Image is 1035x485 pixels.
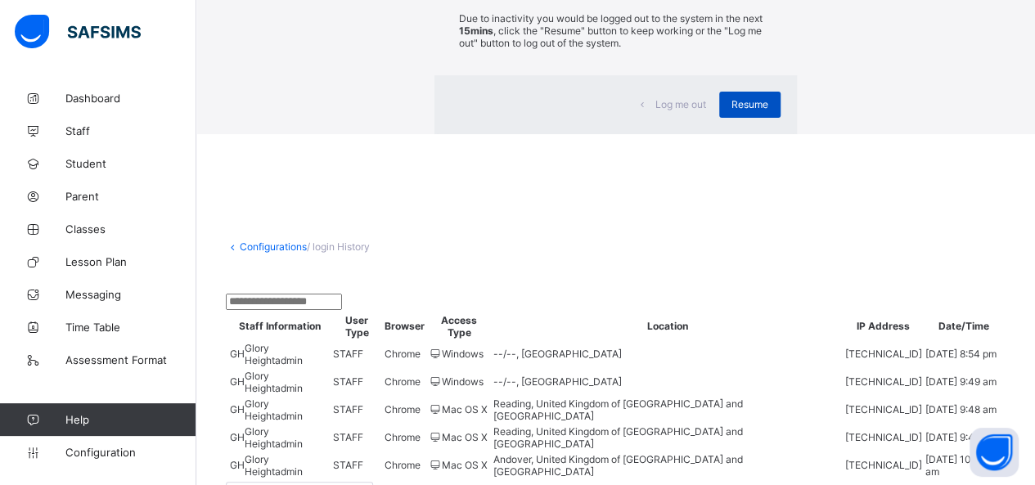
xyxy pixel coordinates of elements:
[493,453,743,478] span: Andover , United Kingdom of [GEOGRAPHIC_DATA] and [GEOGRAPHIC_DATA]
[230,348,245,360] span: GH
[15,15,141,49] img: safsims
[385,431,421,443] span: Chrome
[442,459,488,471] span: Mac OS X
[442,348,484,360] span: Windows
[844,313,923,339] th: IP Address
[65,321,196,334] span: Time Table
[230,375,245,388] span: GH
[442,431,488,443] span: Mac OS X
[65,190,196,203] span: Parent
[65,222,196,236] span: Classes
[845,348,922,360] span: [TECHNICAL_ID]
[331,313,382,339] th: User Type
[332,459,362,471] span: STAFF
[245,397,275,422] span: Glory Height
[925,453,986,478] span: [DATE] 10:42 am
[845,459,922,471] span: [TECHNICAL_ID]
[385,403,421,415] span: Chrome
[65,157,196,170] span: Student
[275,465,303,478] span: admin
[240,240,307,253] a: Configurations
[275,354,303,366] span: admin
[245,370,275,394] span: Glory Height
[230,431,245,443] span: GH
[925,375,997,388] span: [DATE] 9:49 am
[307,240,370,253] span: / login History
[845,403,922,415] span: [TECHNICAL_ID]
[384,313,425,339] th: Browser
[427,313,491,339] th: Access Type
[332,431,362,443] span: STAFF
[275,410,303,422] span: admin
[245,425,275,450] span: Glory Height
[385,375,421,388] span: Chrome
[655,98,706,110] span: Log me out
[65,446,196,459] span: Configuration
[493,425,743,450] span: Reading , United Kingdom of [GEOGRAPHIC_DATA] and [GEOGRAPHIC_DATA]
[230,403,245,415] span: GH
[332,403,362,415] span: STAFF
[245,342,275,366] span: Glory Height
[65,353,196,366] span: Assessment Format
[970,428,1019,477] button: Open asap
[442,375,484,388] span: Windows
[731,98,768,110] span: Resume
[65,413,196,426] span: Help
[385,348,421,360] span: Chrome
[925,313,1002,339] th: Date/Time
[245,453,275,478] span: Glory Height
[229,313,330,339] th: Staff Information
[493,375,622,388] span: --/-- , [GEOGRAPHIC_DATA]
[442,403,488,415] span: Mac OS X
[65,288,196,301] span: Messaging
[459,12,772,49] p: Due to inactivity you would be logged out to the system in the next , click the "Resume" button t...
[459,25,493,37] strong: 15mins
[493,397,743,422] span: Reading , United Kingdom of [GEOGRAPHIC_DATA] and [GEOGRAPHIC_DATA]
[925,403,997,415] span: [DATE] 9:48 am
[65,255,196,268] span: Lesson Plan
[493,348,622,360] span: --/-- , [GEOGRAPHIC_DATA]
[845,431,922,443] span: [TECHNICAL_ID]
[385,459,421,471] span: Chrome
[332,348,362,360] span: STAFF
[230,459,245,471] span: GH
[845,375,922,388] span: [TECHNICAL_ID]
[65,124,196,137] span: Staff
[493,313,843,339] th: Location
[275,382,303,394] span: admin
[925,348,997,360] span: [DATE] 8:54 pm
[65,92,196,105] span: Dashboard
[332,375,362,388] span: STAFF
[275,438,303,450] span: admin
[925,431,997,443] span: [DATE] 9:44 am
